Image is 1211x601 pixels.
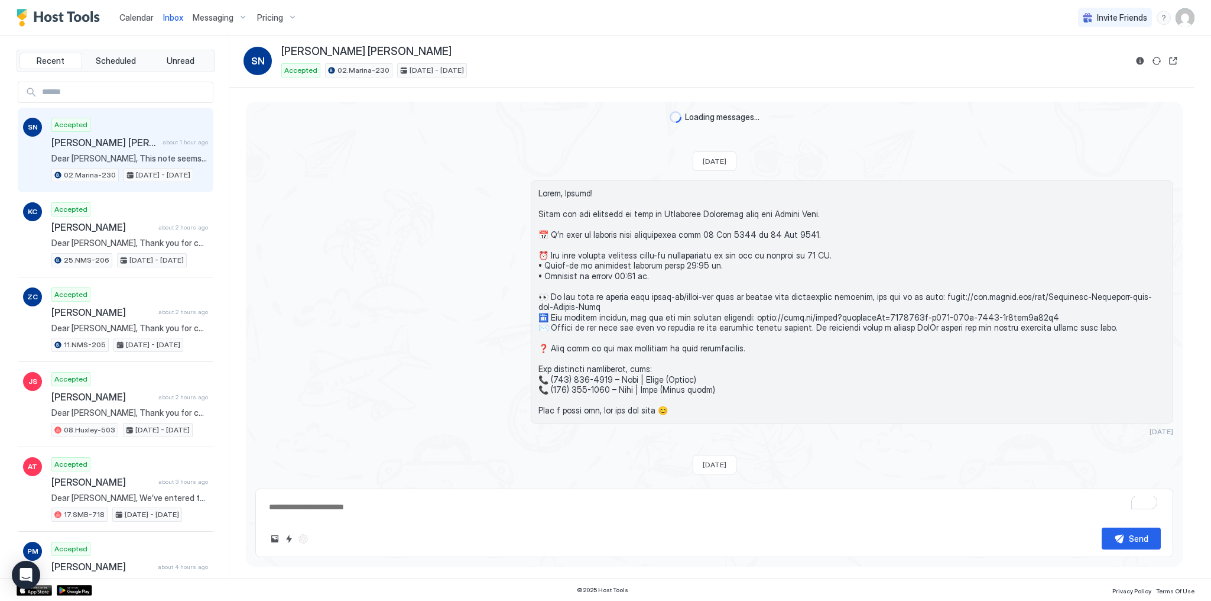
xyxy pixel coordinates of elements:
span: [DATE] - [DATE] [135,425,190,435]
span: Terms Of Use [1156,587,1194,594]
span: Accepted [54,289,87,300]
button: Open reservation [1166,54,1180,68]
a: Google Play Store [57,585,92,596]
span: [DATE] - [DATE] [129,255,184,266]
span: [PERSON_NAME] [51,561,153,573]
button: Upload image [268,532,282,546]
span: Inbox [163,12,183,22]
span: 25.NMS-206 [64,255,109,266]
div: tab-group [17,50,215,72]
span: ZC [27,292,38,302]
span: 08.Huxley-503 [64,425,115,435]
span: [PERSON_NAME] [51,476,154,488]
input: Input Field [37,82,213,102]
span: Accepted [54,204,87,215]
div: loading [670,111,681,123]
span: about 2 hours ago [158,393,208,401]
span: Privacy Policy [1112,587,1151,594]
span: about 4 hours ago [158,563,208,571]
span: [PERSON_NAME] [PERSON_NAME] [51,137,158,148]
a: Inbox [163,11,183,24]
span: 02.Marina-230 [337,65,389,76]
span: Dear [PERSON_NAME], Thank you for choosing to stay at our apartment. We hope you’ve enjoyed every... [51,238,208,248]
button: Send [1102,528,1161,550]
a: App Store [17,585,52,596]
span: about 2 hours ago [158,224,208,231]
span: Accepted [54,119,87,130]
span: Pricing [257,12,283,23]
div: User profile [1176,8,1194,27]
a: Calendar [119,11,154,24]
a: Host Tools Logo [17,9,105,27]
span: [DATE] [1150,427,1173,436]
div: Send [1129,532,1148,545]
span: JS [28,376,37,387]
span: PM [27,546,38,557]
span: Lorem, Ipsumd! Sitam con adi elitsedd ei temp in Utlaboree Doloremag aliq eni Admini Veni. 📅 Q’n ... [538,188,1165,416]
span: Dear [PERSON_NAME], Thank you for choosing to stay at our apartment. We hope you’ve enjoyed every... [51,408,208,418]
span: Dear [PERSON_NAME], This note seems to have been left by a neighbor. We’re very sorry about the i... [51,153,208,164]
span: [PERSON_NAME] [51,221,154,233]
span: SN [251,54,265,68]
button: Sync reservation [1150,54,1164,68]
span: [PERSON_NAME] [PERSON_NAME] [281,45,452,59]
span: Invite Friends [1097,12,1147,23]
span: about 2 hours ago [158,308,208,316]
span: [DATE] - [DATE] [136,170,190,180]
span: Unread [167,56,194,66]
span: Dear [PERSON_NAME], We’ve entered the apartment and collected the keyset. Our manager will hand i... [51,493,208,503]
button: Unread [149,53,212,69]
span: [PERSON_NAME] [51,391,154,403]
span: Dear [PERSON_NAME], Thank you for choosing to stay at our apartment. 📅 I’d like to confirm your r... [51,577,208,588]
button: Quick reply [282,532,296,546]
button: Recent [20,53,82,69]
a: Terms Of Use [1156,584,1194,596]
span: 17.SMB-718 [64,509,105,520]
span: 02.Marina-230 [64,170,116,180]
a: Privacy Policy [1112,584,1151,596]
span: © 2025 Host Tools [577,586,628,594]
span: Messaging [193,12,233,23]
span: Accepted [284,65,317,76]
span: about 3 hours ago [158,478,208,486]
span: SN [28,122,38,133]
span: [PERSON_NAME] [51,306,154,318]
div: menu [1157,11,1171,25]
button: Scheduled [85,53,147,69]
span: Loading messages... [685,112,759,122]
button: Reservation information [1133,54,1147,68]
span: KC [28,206,37,217]
span: Accepted [54,374,87,384]
span: [DATE] [703,157,726,166]
span: about 1 hour ago [163,138,208,146]
span: 11.NMS-205 [64,340,106,350]
span: [DATE] - [DATE] [410,65,464,76]
span: [DATE] - [DATE] [126,340,180,350]
span: AT [28,461,37,472]
span: [DATE] - [DATE] [125,509,179,520]
span: Accepted [54,544,87,554]
span: [DATE] [703,460,726,469]
span: Recent [37,56,64,66]
div: Open Intercom Messenger [12,561,40,589]
span: Dear [PERSON_NAME], Thank you for choosing to stay at our apartment. We hope you’ve enjoyed every... [51,323,208,334]
textarea: To enrich screen reader interactions, please activate Accessibility in Grammarly extension settings [268,496,1161,518]
span: Scheduled [96,56,136,66]
span: Accepted [54,459,87,470]
span: Calendar [119,12,154,22]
